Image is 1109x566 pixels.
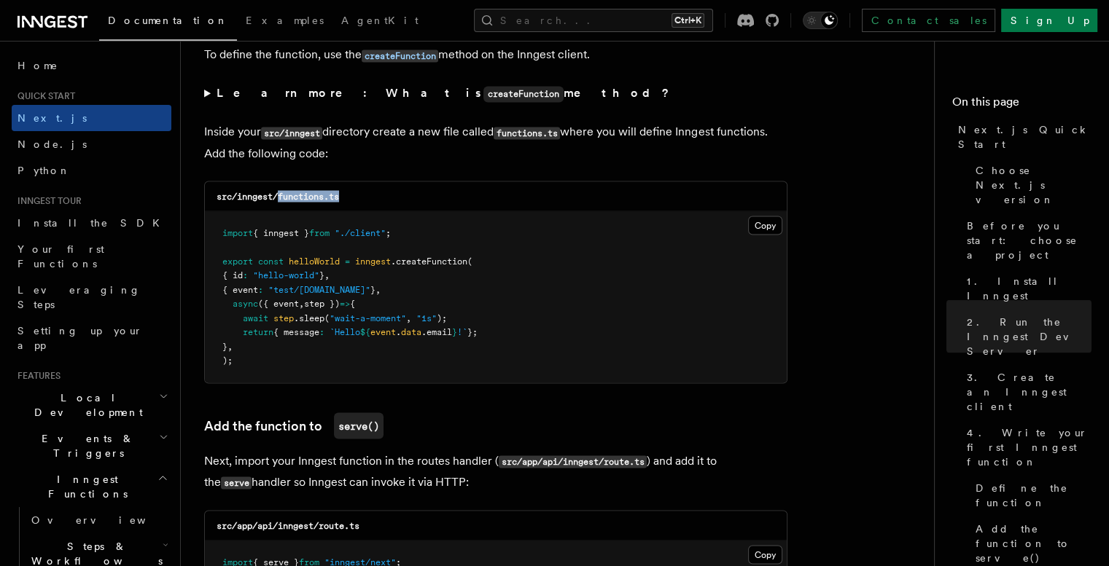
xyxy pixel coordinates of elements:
span: Overview [31,514,182,526]
span: ({ event [258,298,299,308]
button: Events & Triggers [12,425,171,466]
span: "wait-a-moment" [330,313,406,323]
span: step }) [304,298,340,308]
a: Python [12,157,171,184]
span: { inngest } [253,227,309,237]
span: } [452,326,457,337]
span: Next.js Quick Start [958,122,1092,152]
span: { id [222,270,243,280]
p: Inside your directory create a new file called where you will define Inngest functions. Add the f... [204,122,787,163]
a: Next.js Quick Start [952,117,1092,157]
span: Install the SDK [17,217,168,229]
span: { event [222,284,258,294]
kbd: Ctrl+K [672,13,704,28]
span: event [370,326,396,337]
a: 2. Run the Inngest Dev Server [961,309,1092,364]
a: Next.js [12,105,171,131]
code: src/app/api/inngest/route.ts [217,520,359,530]
span: ; [386,227,391,237]
span: 3. Create an Inngest client [967,370,1092,414]
span: Define the function [976,481,1092,510]
a: Install the SDK [12,210,171,236]
span: Add the function to serve() [976,522,1092,565]
p: To define the function, use the method on the Inngest client. [204,44,787,66]
h4: On this page [952,93,1092,117]
span: "hello-world" [253,270,319,280]
span: await [243,313,268,323]
span: ( [324,313,330,323]
button: Local Development [12,385,171,425]
span: export [222,256,253,266]
span: step [273,313,294,323]
span: 1. Install Inngest [967,274,1092,303]
a: Your first Functions [12,236,171,277]
summary: Learn more: What iscreateFunctionmethod? [204,83,787,104]
a: Overview [26,507,171,533]
p: Next, import your Inngest function in the routes handler ( ) and add it to the handler so Inngest... [204,450,787,492]
code: serve() [334,412,384,439]
span: Setting up your app [17,325,143,351]
code: src/app/api/inngest/route.ts [499,455,647,468]
span: Events & Triggers [12,431,159,460]
span: Local Development [12,390,159,420]
span: { [350,298,355,308]
button: Inngest Functions [12,466,171,507]
code: createFunction [362,50,438,62]
code: createFunction [483,86,564,102]
a: Contact sales [862,9,995,32]
a: createFunction [362,47,438,61]
span: } [370,284,375,294]
span: , [375,284,381,294]
a: 4. Write your first Inngest function [961,420,1092,475]
code: functions.ts [494,127,560,139]
span: ); [437,313,447,323]
button: Copy [748,545,782,564]
span: Quick start [12,90,75,102]
span: { message [273,326,319,337]
button: Toggle dark mode [803,12,838,29]
span: inngest [355,256,391,266]
span: .sleep [294,313,324,323]
span: Before you start: choose a project [967,219,1092,262]
span: Inngest tour [12,195,82,207]
span: Your first Functions [17,243,104,270]
span: !` [457,326,467,337]
code: src/inngest/functions.ts [217,191,339,201]
span: helloWorld [289,256,340,266]
span: 2. Run the Inngest Dev Server [967,315,1092,358]
span: Examples [246,15,324,26]
a: Node.js [12,131,171,157]
span: Inngest Functions [12,472,157,501]
span: Next.js [17,112,87,124]
code: serve [221,476,252,489]
span: } [319,270,324,280]
a: Examples [237,4,332,39]
a: Choose Next.js version [970,157,1092,213]
span: Features [12,370,61,382]
a: Define the function [970,475,1092,516]
a: Home [12,52,171,79]
span: Python [17,165,71,176]
button: Copy [748,216,782,235]
span: AgentKit [341,15,419,26]
a: Leveraging Steps [12,277,171,318]
span: "1s" [416,313,437,323]
a: Documentation [99,4,237,41]
span: ( [467,256,472,266]
span: : [319,326,324,337]
span: "./client" [335,227,386,237]
span: async [233,298,258,308]
a: 3. Create an Inngest client [961,364,1092,420]
a: 1. Install Inngest [961,268,1092,309]
span: Node.js [17,138,87,150]
span: return [243,326,273,337]
span: 4. Write your first Inngest function [967,425,1092,469]
span: ); [222,355,233,365]
span: : [258,284,263,294]
span: data [401,326,421,337]
span: } [222,341,227,351]
code: src/inngest [261,127,322,139]
a: AgentKit [332,4,427,39]
span: const [258,256,284,266]
span: .email [421,326,452,337]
